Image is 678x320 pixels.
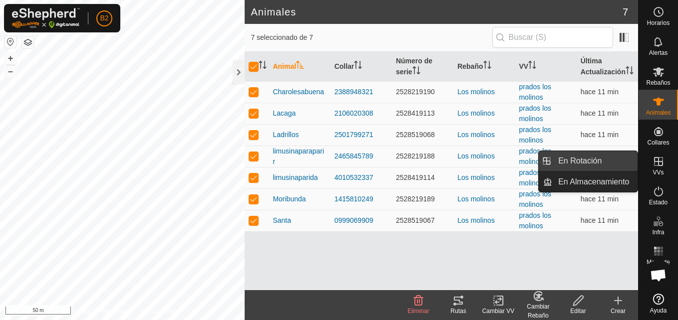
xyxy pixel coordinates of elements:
span: Charolesabuena [273,87,324,97]
span: Horarios [647,20,670,26]
div: 2528419114 [396,172,449,183]
div: Los molinos [457,215,511,226]
th: Collar [331,52,392,82]
p-sorticon: Activar para ordenar [483,62,491,70]
div: Rutas [438,307,478,316]
span: En Almacenamiento [558,176,629,188]
span: Eliminar [407,308,429,315]
span: limusinaparaparir [273,146,326,167]
a: En Almacenamiento [552,172,638,192]
span: 7 seleccionado de 7 [251,32,492,43]
div: 1415810249 [335,194,388,204]
span: Lacaga [273,108,296,119]
span: Estado [649,199,668,205]
p-sorticon: Activar para ordenar [259,62,267,70]
div: 2501799271 [335,130,388,140]
a: En Rotación [552,151,638,171]
span: Infra [652,229,664,235]
th: Número de serie [392,52,453,82]
p-sorticon: Activar para ordenar [528,62,536,70]
span: 21 sept 2025, 8:07 [581,195,619,203]
a: Política de Privacidad [71,307,128,316]
span: VVs [653,169,664,175]
button: + [4,52,16,64]
a: prados los molinos [519,83,551,101]
img: Logo Gallagher [12,8,80,28]
span: limusinaparida [273,172,318,183]
a: Ayuda [639,290,678,318]
div: Crear [598,307,638,316]
div: Los molinos [457,151,511,161]
th: Rebaño [453,52,515,82]
a: prados los molinos [519,190,551,208]
div: Los molinos [457,194,511,204]
span: B2 [100,13,108,23]
a: prados los molinos [519,104,551,123]
div: 4010532337 [335,172,388,183]
span: Ayuda [650,308,667,314]
th: VV [515,52,576,82]
div: 2528219189 [396,194,449,204]
div: 2528219190 [396,87,449,97]
button: Capas del Mapa [22,36,34,48]
span: Mapa de Calor [641,259,676,271]
h2: Animales [251,6,623,18]
a: prados los molinos [519,126,551,144]
p-sorticon: Activar para ordenar [626,68,634,76]
button: Restablecer Mapa [4,36,16,48]
div: 0999069909 [335,215,388,226]
span: En Rotación [558,155,602,167]
span: Collares [647,140,669,146]
p-sorticon: Activar para ordenar [412,68,420,76]
input: Buscar (S) [492,27,613,48]
div: 2528519068 [396,130,449,140]
a: prados los molinos [519,211,551,230]
a: prados los molinos [519,168,551,187]
p-sorticon: Activar para ordenar [354,62,362,70]
div: Los molinos [457,172,511,183]
div: Chat abierto [644,260,674,290]
div: 2106020308 [335,108,388,119]
button: – [4,65,16,77]
span: Rebaños [646,80,670,86]
li: En Rotación [539,151,638,171]
div: 2465845789 [335,151,388,161]
span: 21 sept 2025, 8:07 [581,109,619,117]
span: Animales [646,110,671,116]
div: 2528219188 [396,151,449,161]
div: Editar [558,307,598,316]
div: Los molinos [457,108,511,119]
span: Alertas [649,50,668,56]
li: En Almacenamiento [539,172,638,192]
span: Ladrillos [273,130,299,140]
th: Animal [269,52,330,82]
span: Moribunda [273,194,306,204]
div: 2528419113 [396,108,449,119]
a: prados los molinos [519,147,551,165]
div: 2388948321 [335,87,388,97]
div: Los molinos [457,130,511,140]
div: Cambiar Rebaño [518,302,558,320]
span: Santa [273,215,291,226]
p-sorticon: Activar para ordenar [296,62,304,70]
span: 21 sept 2025, 8:07 [581,88,619,96]
span: 7 [623,4,628,19]
th: Última Actualización [577,52,638,82]
a: Contáctenos [140,307,174,316]
div: 2528519067 [396,215,449,226]
span: 21 sept 2025, 8:07 [581,131,619,139]
span: 21 sept 2025, 8:07 [581,216,619,224]
div: Cambiar VV [478,307,518,316]
div: Los molinos [457,87,511,97]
